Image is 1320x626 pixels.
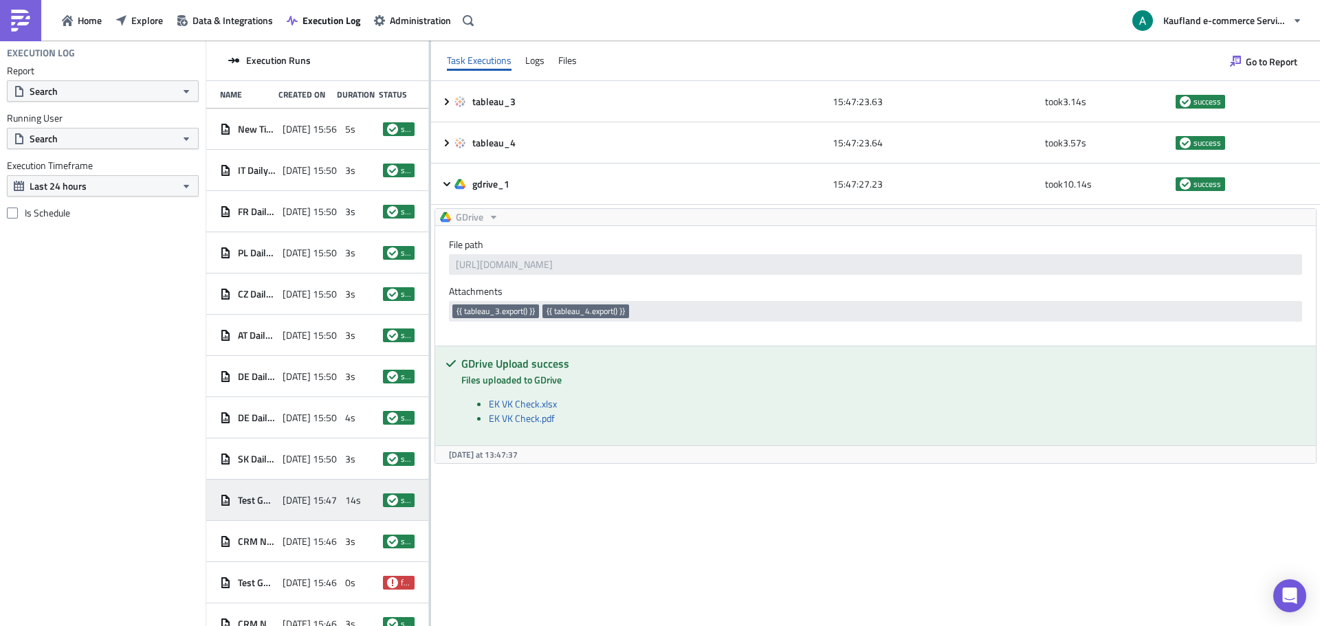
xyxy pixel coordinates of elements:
a: EK VK Check.xlsx [489,396,557,411]
div: Created On [278,89,330,100]
span: success [401,206,410,217]
button: Go to Report [1223,50,1304,72]
div: 15:47:23.64 [833,131,1039,155]
span: tableau_4 [472,137,518,149]
div: took 3.14 s [1045,89,1169,114]
span: Home [78,13,102,27]
img: Avatar [1131,9,1154,32]
span: FR Daily Monitoring (WEB) [238,205,276,218]
span: Test Gdrive [238,577,276,589]
span: [DATE] 15:46 [283,535,337,548]
span: 3s [345,329,355,342]
div: Status [379,89,408,100]
span: success [401,165,410,176]
span: Go to Report [1246,54,1297,69]
h5: GDrive Upload success [461,358,1306,369]
span: failed [387,577,398,588]
button: Explore [109,10,170,31]
span: Search [30,84,58,98]
span: CZ Daily Monitoring (WEB) [238,288,276,300]
span: success [401,454,410,465]
span: 3s [345,288,355,300]
button: GDrive [435,209,504,225]
label: Is Schedule [7,207,199,219]
span: 3s [345,370,355,383]
span: 3s [345,535,355,548]
span: [DATE] 15:50 [283,247,337,259]
button: Administration [367,10,458,31]
div: took 10.14 s [1045,172,1169,197]
div: Name [220,89,272,100]
span: DE Daily Monitoring (WEB) [238,412,276,424]
span: success [387,206,398,217]
span: success [387,495,398,506]
label: Attachments [449,285,1302,298]
span: 3s [345,164,355,177]
span: Last 24 hours [30,179,87,193]
span: Explore [131,13,163,27]
div: 15:47:23.63 [833,89,1039,114]
span: [DATE] 15:50 [283,329,337,342]
button: Data & Integrations [170,10,280,31]
span: CRM Newsletter Reporting CZ (GA4 WEB & APP) [238,535,276,548]
span: success [1180,96,1191,107]
span: Execution Log [302,13,360,27]
span: Execution Runs [246,54,311,67]
span: success [401,330,410,341]
span: 14s [345,494,361,506]
span: IT Daily Monitoring (WEB) [238,164,276,177]
span: {{ tableau_3.export() }} [456,306,535,317]
span: tableau_3 [472,96,518,108]
span: success [401,371,410,382]
span: success [387,289,398,300]
button: Search [7,80,199,102]
span: success [401,124,410,135]
span: success [401,495,410,506]
div: 15:47:27.23 [833,172,1039,197]
strong: Files uploaded to GDrive [461,372,562,387]
span: success [1180,179,1191,190]
span: 3s [345,247,355,259]
button: Search [7,128,199,149]
span: 3s [345,205,355,218]
div: Open Intercom Messenger [1273,579,1306,612]
span: SK Daily Monitoring (WEB) [238,453,276,465]
span: Search [30,131,58,146]
span: [DATE] 15:50 [283,205,337,218]
span: success [1180,137,1191,148]
span: success [387,536,398,547]
span: AT Daily Monitoring (WEB) [238,329,276,342]
div: Files [558,50,577,71]
label: File path [449,238,1302,251]
a: Home [55,10,109,31]
label: Running User [7,112,199,124]
span: success [387,247,398,258]
span: 3s [345,453,355,465]
div: took 3.57 s [1045,131,1169,155]
span: [DATE] 15:50 [283,370,337,383]
div: Logs [525,50,544,71]
span: [DATE] at 13:47:37 [449,448,518,461]
span: [DATE] 15:50 [283,453,337,465]
label: Execution Timeframe [7,159,199,172]
span: gdrive_1 [472,178,511,190]
span: [DATE] 15:50 [283,164,337,177]
span: success [401,247,410,258]
span: success [387,412,398,423]
button: Execution Log [280,10,367,31]
span: [DATE] 15:50 [283,288,337,300]
div: Duration [337,89,372,100]
span: [DATE] 15:47 [283,494,337,506]
span: 5s [345,123,355,135]
span: success [1193,179,1221,190]
span: success [1193,137,1221,148]
span: Administration [390,13,451,27]
span: success [401,289,410,300]
span: success [401,412,410,423]
span: 4s [345,412,355,424]
span: [DATE] 15:46 [283,577,337,589]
